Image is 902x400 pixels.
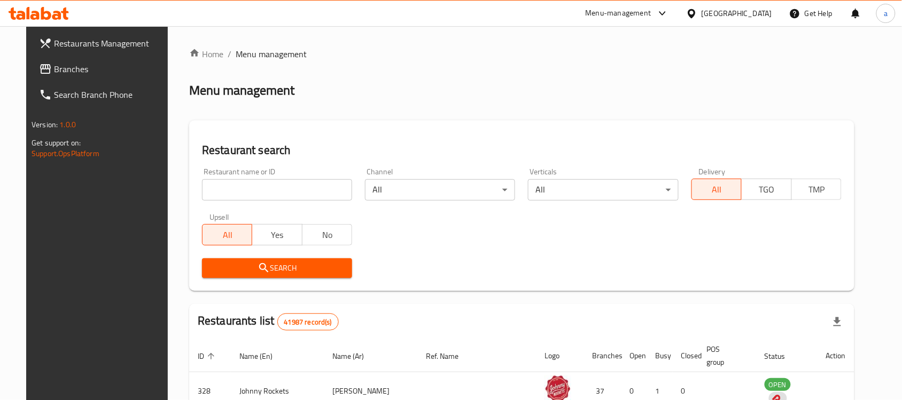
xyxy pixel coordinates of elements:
span: Version: [32,118,58,132]
div: Menu-management [586,7,651,20]
th: Logo [536,340,584,372]
h2: Restaurant search [202,142,842,158]
button: All [202,224,252,245]
li: / [228,48,231,60]
a: Support.OpsPlatform [32,147,99,160]
span: All [207,227,248,243]
button: All [691,179,742,200]
span: Search [211,261,344,275]
a: Branches [30,56,177,82]
button: TMP [791,179,842,200]
th: Branches [584,340,621,372]
div: All [365,179,515,201]
span: a [884,7,888,19]
span: Name (En) [239,350,286,363]
span: ID [198,350,218,363]
span: Yes [256,227,298,243]
span: 41987 record(s) [278,317,338,327]
button: TGO [741,179,791,200]
div: Total records count [277,313,339,330]
button: Yes [252,224,302,245]
th: Closed [673,340,698,372]
span: POS group [707,343,743,368]
a: Search Branch Phone [30,82,177,107]
label: Delivery [699,168,726,175]
nav: breadcrumb [189,48,854,60]
span: No [307,227,348,243]
th: Open [621,340,647,372]
span: TMP [796,182,837,197]
a: Home [189,48,223,60]
span: Status [765,350,799,363]
span: Search Branch Phone [54,88,168,101]
div: All [528,179,678,201]
span: Ref. Name [426,350,472,363]
button: Search [202,258,352,278]
div: [GEOGRAPHIC_DATA] [702,7,772,19]
span: Get support on: [32,136,81,150]
th: Action [818,340,854,372]
span: Branches [54,63,168,75]
input: Search for restaurant name or ID.. [202,179,352,201]
span: All [696,182,737,197]
span: TGO [746,182,787,197]
label: Upsell [209,213,229,221]
span: 1.0.0 [59,118,76,132]
a: Restaurants Management [30,30,177,56]
h2: Restaurants list [198,313,339,330]
span: Name (Ar) [333,350,378,363]
button: No [302,224,352,245]
th: Busy [647,340,673,372]
div: Export file [825,309,850,335]
h2: Menu management [189,82,294,99]
span: Menu management [236,48,307,60]
span: Restaurants Management [54,37,168,50]
span: OPEN [765,379,791,391]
